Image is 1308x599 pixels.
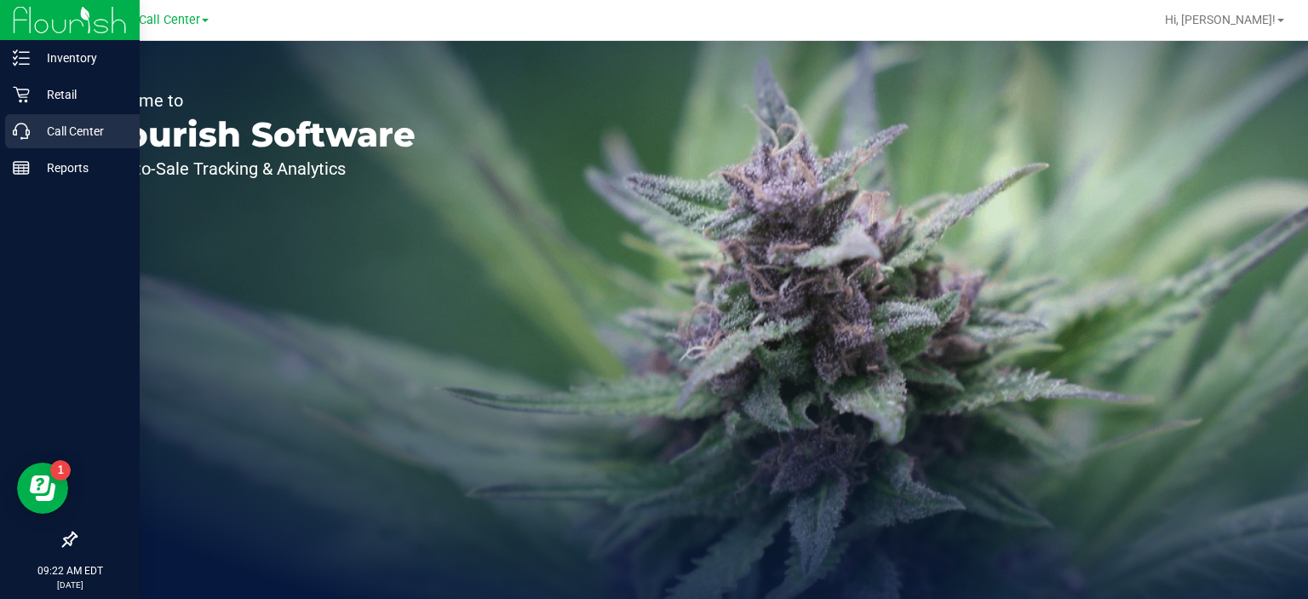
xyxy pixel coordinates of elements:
[30,158,132,178] p: Reports
[92,160,416,177] p: Seed-to-Sale Tracking & Analytics
[92,118,416,152] p: Flourish Software
[13,49,30,66] inline-svg: Inventory
[50,460,71,481] iframe: Resource center unread badge
[30,121,132,141] p: Call Center
[13,159,30,176] inline-svg: Reports
[139,13,200,27] span: Call Center
[13,123,30,140] inline-svg: Call Center
[17,463,68,514] iframe: Resource center
[8,579,132,591] p: [DATE]
[1165,13,1276,26] span: Hi, [PERSON_NAME]!
[92,92,416,109] p: Welcome to
[13,86,30,103] inline-svg: Retail
[8,563,132,579] p: 09:22 AM EDT
[30,48,132,68] p: Inventory
[30,84,132,105] p: Retail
